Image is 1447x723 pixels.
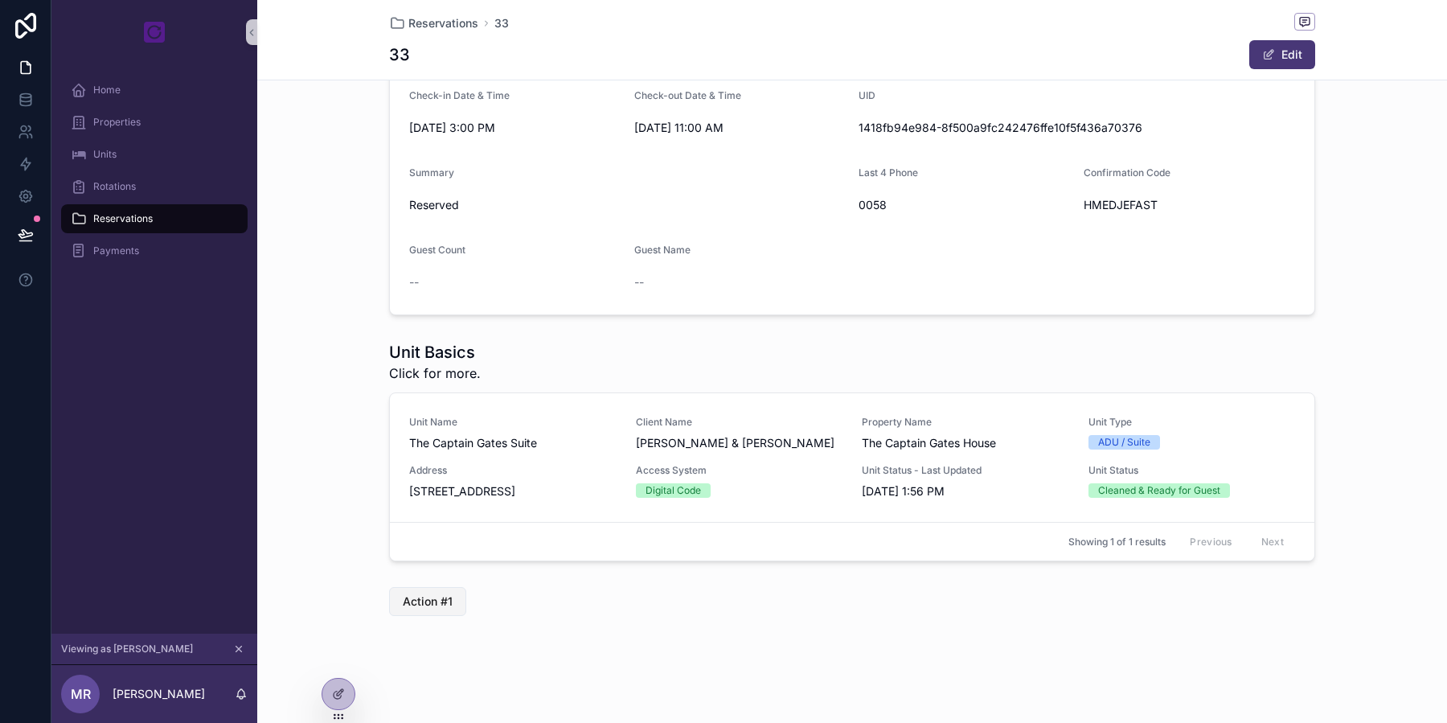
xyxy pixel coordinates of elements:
[859,120,1295,136] span: 1418fb94e984-8f500a9fc242476ffe10f5f436a70376
[1084,197,1296,213] span: HMEDJEFAST
[636,464,843,477] span: Access System
[403,594,453,610] span: Action #1
[634,244,691,256] span: Guest Name
[862,416,1069,429] span: Property Name
[409,435,617,451] span: The Captain Gates Suite
[634,89,741,101] span: Check-out Date & Time
[389,15,478,31] a: Reservations
[409,464,617,477] span: Address
[1084,166,1170,179] span: Confirmation Code
[409,197,846,213] span: Reserved
[1098,435,1150,450] div: ADU / Suite
[61,108,248,137] a: Properties
[1088,416,1296,429] span: Unit Type
[389,587,466,616] button: Action #1
[409,89,510,101] span: Check-in Date & Time
[494,15,509,31] a: 33
[93,148,117,161] span: Units
[634,120,846,136] span: [DATE] 11:00 AM
[409,416,617,429] span: Unit Name
[93,116,141,129] span: Properties
[61,140,248,169] a: Units
[390,393,1314,522] a: Unit NameThe Captain Gates SuiteClient Name[PERSON_NAME] & [PERSON_NAME]Property NameThe Captain ...
[408,15,478,31] span: Reservations
[389,43,410,66] h1: 33
[1098,483,1220,498] div: Cleaned & Ready for Guest
[93,84,121,97] span: Home
[409,166,454,179] span: Summary
[859,197,1071,213] span: 0058
[1249,40,1315,69] button: Edit
[862,464,1069,477] span: Unit Status - Last Updated
[862,435,1069,451] span: The Captain Gates House
[93,244,139,257] span: Payments
[389,341,481,364] h1: Unit Basics
[636,416,843,429] span: Client Name
[71,684,91,704] span: MR
[93,180,136,193] span: Rotations
[636,435,843,451] span: [PERSON_NAME] & [PERSON_NAME]
[859,89,875,101] span: UID
[389,364,481,383] span: Click for more.
[1088,464,1296,477] span: Unit Status
[113,686,205,702] p: [PERSON_NAME]
[862,483,1069,499] span: [DATE] 1:56 PM
[61,204,248,233] a: Reservations
[409,244,465,256] span: Guest Count
[61,76,248,105] a: Home
[61,172,248,201] a: Rotations
[409,274,419,290] span: --
[859,166,918,179] span: Last 4 Phone
[409,120,621,136] span: [DATE] 3:00 PM
[93,212,153,225] span: Reservations
[646,483,701,498] div: Digital Code
[61,236,248,265] a: Payments
[141,19,167,45] img: App logo
[409,483,617,499] span: [STREET_ADDRESS]
[51,64,257,286] div: scrollable content
[61,643,193,655] span: Viewing as [PERSON_NAME]
[634,274,644,290] span: --
[1068,536,1166,548] span: Showing 1 of 1 results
